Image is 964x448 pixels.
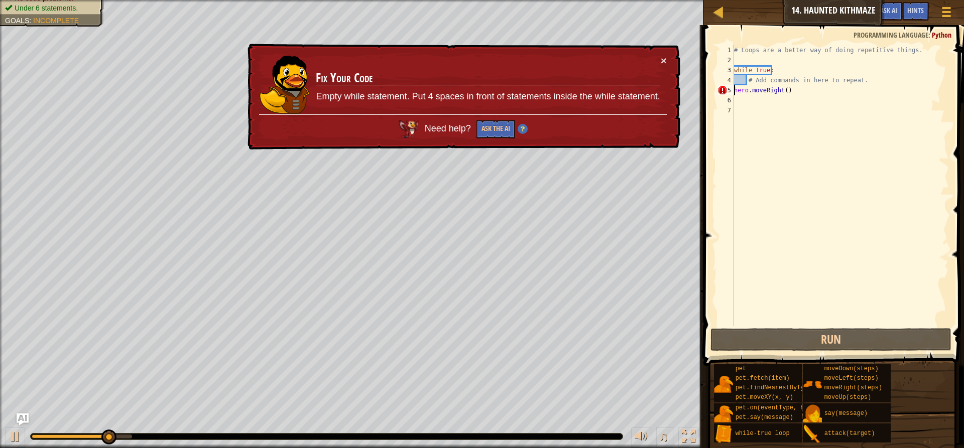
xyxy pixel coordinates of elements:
span: pet.fetch(item) [736,375,790,382]
div: 5 [717,85,734,95]
div: 4 [717,75,734,85]
div: 2 [717,55,734,65]
button: Ask AI [17,413,29,425]
button: ♫ [656,427,673,448]
span: pet.moveXY(x, y) [736,394,793,401]
li: Under 6 statements. [5,3,96,13]
img: portrait.png [714,375,733,394]
div: 3 [717,65,734,75]
span: attack(target) [824,430,875,437]
span: moveUp(steps) [824,394,872,401]
span: Goals [5,17,29,25]
button: Show game menu [934,2,959,26]
button: Adjust volume [631,427,651,448]
span: : [29,17,33,25]
h3: Fix Your Code [316,69,661,88]
span: : [928,30,932,40]
span: Ask AI [880,6,897,15]
img: portrait.png [714,404,733,423]
div: 1 [717,45,734,55]
button: Ask AI [875,2,902,21]
span: moveLeft(steps) [824,375,879,382]
img: portrait.png [803,404,822,423]
img: portrait.png [803,424,822,443]
span: Need help? [424,123,472,134]
p: Empty while statement. Put 4 spaces in front of statements inside the while statement. [316,88,660,106]
span: while-true loop [736,430,790,437]
span: ♫ [658,429,668,444]
button: × [661,58,668,69]
span: Under 6 statements. [15,4,78,12]
button: Ctrl + P: Play [5,427,25,448]
span: Incomplete [33,17,79,25]
span: pet.on(eventType, handler) [736,404,829,411]
div: 7 [717,105,734,115]
button: Toggle fullscreen [678,427,698,448]
img: Hint [517,125,527,135]
span: pet.say(message) [736,414,793,421]
span: say(message) [824,410,868,417]
span: pet [736,365,747,372]
span: moveRight(steps) [824,384,882,391]
img: AI [398,119,418,137]
span: Hints [907,6,924,15]
img: duck_alejandro.png [260,52,311,111]
img: portrait.png [714,424,733,443]
div: 6 [717,95,734,105]
img: portrait.png [803,375,822,394]
button: Ask the AI [475,120,515,139]
span: pet.findNearestByType(type) [736,384,833,391]
span: Programming language [854,30,928,40]
button: Run [710,328,951,351]
span: Python [932,30,951,40]
span: moveDown(steps) [824,365,879,372]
